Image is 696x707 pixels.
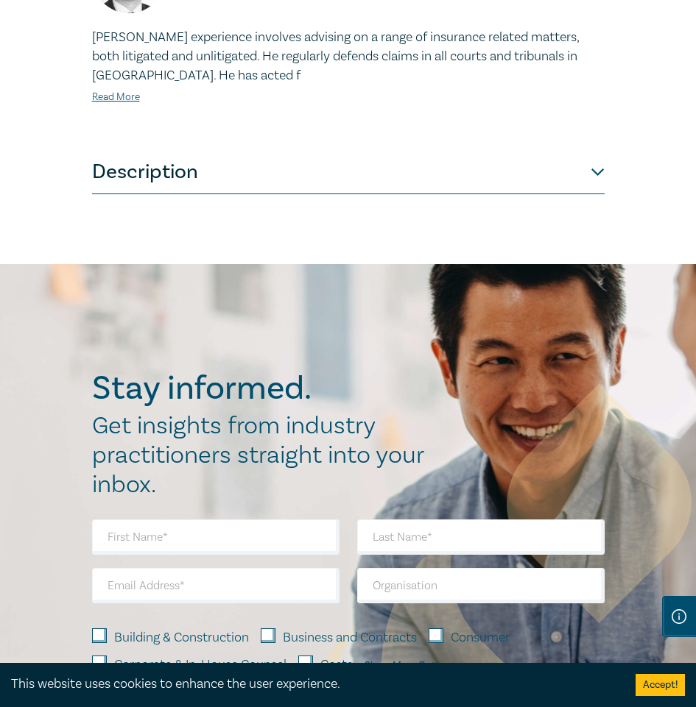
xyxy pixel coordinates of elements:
p: [PERSON_NAME] experience involves advising on a range of insurance related matters, both litigate... [92,28,605,85]
label: Corporate & In-House Counsel [114,656,287,675]
button: Accept cookies [636,674,685,696]
div: Show More Options [365,660,455,672]
input: First Name* [92,519,340,555]
button: Description [92,150,605,194]
label: Costs [320,656,353,675]
label: Building & Construction [114,628,249,647]
input: Email Address* [92,568,340,603]
h2: Get insights from industry practitioners straight into your inbox. [92,411,440,500]
input: Last Name* [357,519,605,555]
a: Read More [92,90,140,104]
div: This website uses cookies to enhance the user experience. [11,675,614,694]
img: Information Icon [672,609,686,624]
h2: Stay informed. [92,369,440,408]
label: Business and Contracts [283,628,417,647]
input: Organisation [357,568,605,603]
label: Consumer [451,628,510,647]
